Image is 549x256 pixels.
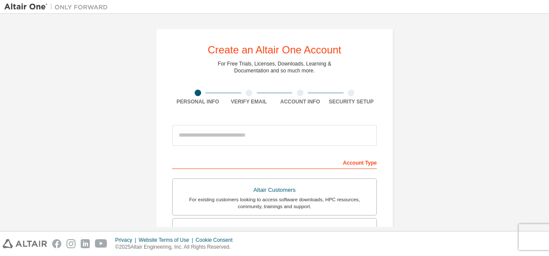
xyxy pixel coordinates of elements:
img: Altair One [4,3,112,11]
div: For Free Trials, Licenses, Downloads, Learning & Documentation and so much more. [218,60,331,74]
div: Account Type [172,155,377,169]
div: Security Setup [326,98,377,105]
div: For existing customers looking to access software downloads, HPC resources, community, trainings ... [178,196,371,210]
div: Create an Altair One Account [208,45,341,55]
div: Altair Customers [178,184,371,196]
div: Cookie Consent [196,237,237,244]
img: instagram.svg [66,239,76,248]
img: altair_logo.svg [3,239,47,248]
img: linkedin.svg [81,239,90,248]
p: © 2025 Altair Engineering, Inc. All Rights Reserved. [115,244,238,251]
div: Personal Info [172,98,224,105]
img: facebook.svg [52,239,61,248]
div: Privacy [115,237,139,244]
div: Account Info [274,98,326,105]
div: Verify Email [224,98,275,105]
img: youtube.svg [95,239,107,248]
div: Students [178,224,371,236]
div: Website Terms of Use [139,237,196,244]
